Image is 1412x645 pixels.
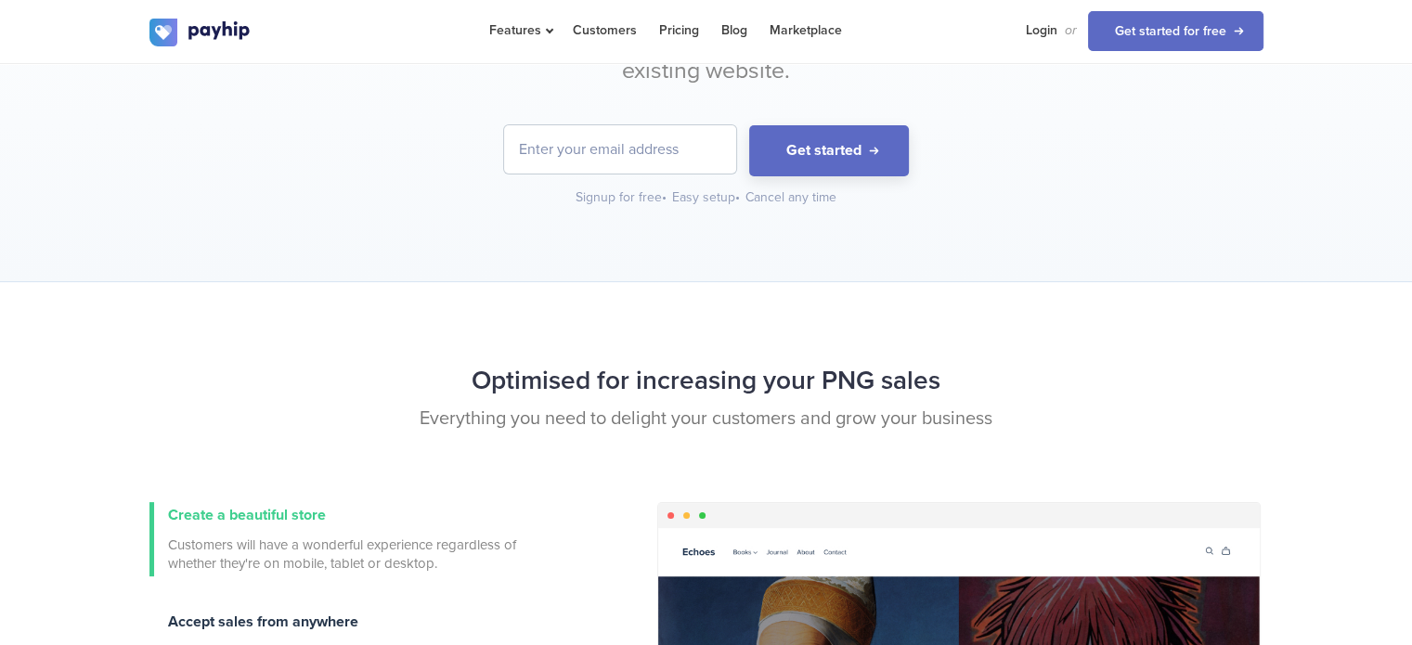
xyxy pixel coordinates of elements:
[168,506,326,524] span: Create a beautiful store
[149,502,521,576] a: Create a beautiful store Customers will have a wonderful experience regardless of whether they're...
[149,356,1263,406] h2: Optimised for increasing your PNG sales
[149,406,1263,432] p: Everything you need to delight your customers and grow your business
[489,22,551,38] span: Features
[149,19,252,46] img: logo.svg
[735,189,740,205] span: •
[168,535,521,573] span: Customers will have a wonderful experience regardless of whether they're on mobile, tablet or des...
[672,188,742,207] div: Easy setup
[745,188,836,207] div: Cancel any time
[662,189,667,205] span: •
[504,125,736,174] input: Enter your email address
[576,188,668,207] div: Signup for free
[1088,11,1263,51] a: Get started for free
[168,613,358,631] span: Accept sales from anywhere
[749,125,909,176] button: Get started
